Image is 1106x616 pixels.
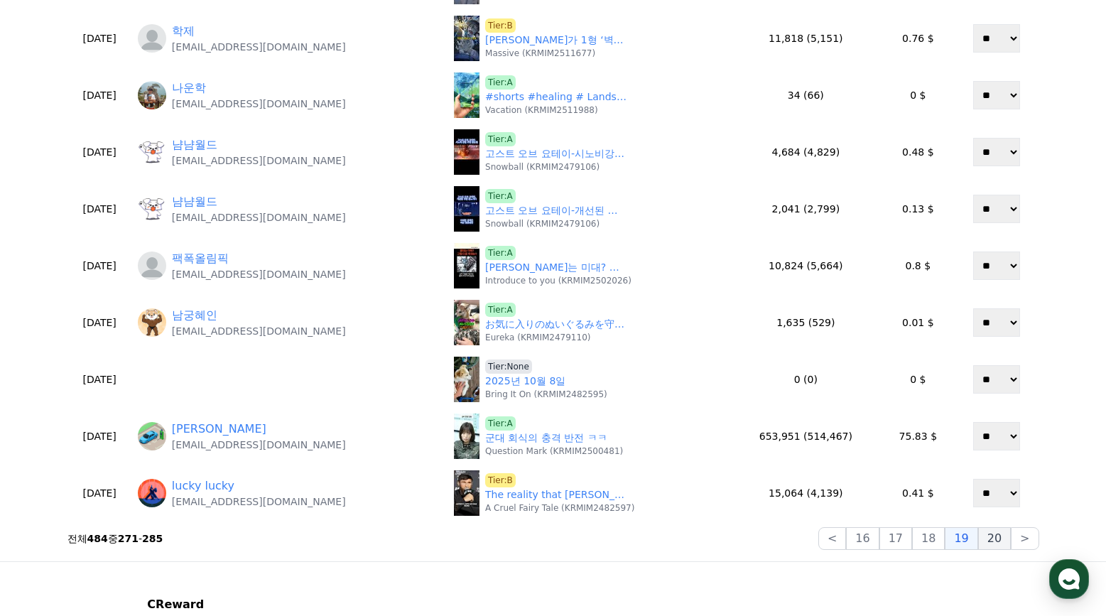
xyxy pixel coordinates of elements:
[172,421,266,438] a: [PERSON_NAME]
[67,465,132,522] td: [DATE]
[172,495,346,509] p: [EMAIL_ADDRESS][DOMAIN_NAME]
[138,252,166,280] img: profile_blank.webp
[485,260,627,275] a: [PERSON_NAME]는 미대? 그럼 다른 학과는?
[485,360,532,374] a: Tier:None
[147,596,396,613] p: CReward
[4,450,94,486] a: 홈
[172,136,217,153] a: 냠냠월드
[172,477,234,495] a: lucky lucky
[138,81,166,109] img: https://lh3.googleusercontent.com/a/ACg8ocJ1dlE3omPBe8LDo6G1rw9Ow-x630g6lMkjiLImCStAGbrmXz0G=s96-c
[67,531,163,546] p: 전체 중 -
[846,527,879,550] button: 16
[87,533,108,544] strong: 484
[67,180,132,237] td: [DATE]
[485,246,516,260] a: Tier:A
[138,308,166,337] img: https://lh3.googleusercontent.com/a/ACg8ocJJ14bWnJ-YfD9g02p9ra6jgaxjr5xSrSVH-hCxx2OUTcsz4GI=s96-c
[485,445,623,457] p: Question Mark (KRMIM2500481)
[172,324,346,338] p: [EMAIL_ADDRESS][DOMAIN_NAME]
[67,124,132,180] td: [DATE]
[45,472,53,483] span: 홈
[485,502,634,514] p: A Cruel Fairy Tale (KRMIM2482597)
[730,351,881,408] td: 0 (0)
[118,533,139,544] strong: 271
[485,132,516,146] a: Tier:A
[485,416,516,431] a: Tier:A
[219,472,237,483] span: 설정
[454,72,479,118] img: #shorts #healing # Landscape photo #Scenery picture #Scenic trip #Sightseeing tour
[485,75,516,90] a: Tier:A
[138,24,166,53] img: https://cdn.creward.net/profile/user/profile_blank.webp
[881,237,955,294] td: 0.8 $
[881,408,955,465] td: 75.83 $
[485,389,607,400] p: Bring It On (KRMIM2482595)
[454,16,479,61] img: 카이가쿠가 1형 ‘벽력일섬’을 못쓰는 이유 #귀멸의칼날
[485,104,598,116] p: Vacation (KRMIM2511988)
[454,470,479,516] img: The reality that Magomed Ankalaev will face next#shorts #shortvideo #celebrity #actress
[730,67,881,124] td: 34 (66)
[485,332,590,343] p: Eureka (KRMIM2479110)
[730,408,881,465] td: 653,951 (514,467)
[138,479,166,507] img: https://lh3.googleusercontent.com/a/ACg8ocJb61zDav7_j1vo4vlqNDPTaQ6MUX-FqAyjDnV4yy8Pu6nRVto=s96-c
[454,414,479,459] img: 군대 회식의 충격 반전 ㅋㅋ
[730,180,881,237] td: 2,041 (2,799)
[67,351,132,408] td: [DATE]
[1011,527,1039,550] button: >
[67,67,132,124] td: [DATE]
[881,180,955,237] td: 0.13 $
[172,267,346,281] p: [EMAIL_ADDRESS][DOMAIN_NAME]
[912,527,945,550] button: 18
[485,317,627,332] a: お気に入りのぬいぐるみを守る柴犬！
[485,189,516,203] span: Tier:A
[454,300,479,345] img: お気に入りのぬいぐるみを守る柴犬！
[172,80,206,97] a: 나운학
[485,48,595,59] p: Massive (KRMIM2511677)
[454,243,479,288] img: 홍대는 미대? 그럼 다른 학과는?
[881,465,955,522] td: 0.41 $
[172,40,346,54] p: [EMAIL_ADDRESS][DOMAIN_NAME]
[183,450,273,486] a: 설정
[485,473,516,487] a: Tier:B
[94,450,183,486] a: 대화
[172,153,346,168] p: [EMAIL_ADDRESS][DOMAIN_NAME]
[138,195,166,223] img: https://lh3.googleusercontent.com/a/ACg8ocL1x8W2YRuTzJKdJwBxtlEixZPmAuwxObrOaZGf3TEXGfVzNmB_=s96-c
[130,472,147,484] span: 대화
[730,294,881,351] td: 1,635 (529)
[730,465,881,522] td: 15,064 (4,139)
[485,303,516,317] a: Tier:A
[172,307,217,324] a: 남궁혜인
[485,33,627,48] a: [PERSON_NAME]가 1형 ‘벽력일섬’을 못쓰는 이유 #귀멸의칼날
[881,10,955,67] td: 0.76 $
[485,146,627,161] a: 고스트 오브 요테이-시노비강철 무한으로 얻는법 #고오요
[485,90,627,104] a: #shorts #healing # Landscape photo #Scenery picture #Scenic trip #Sightseeing tour
[978,527,1011,550] button: 20
[454,186,479,232] img: 고스트 오브 요테이-개선된 무한 돈노가다 방법 #고오요
[485,431,607,445] a: 군대 회식의 충격 반전 ㅋㅋ
[730,237,881,294] td: 10,824 (5,664)
[879,527,912,550] button: 17
[881,351,955,408] td: 0 $
[67,10,132,67] td: [DATE]
[142,533,163,544] strong: 285
[485,161,600,173] p: Snowball (KRMIM2479106)
[454,357,479,402] img: 2025년 10월 8일
[172,23,195,40] a: 학제
[172,193,217,210] a: 냠냠월드
[172,250,229,267] a: 팩폭올림픽
[172,97,346,111] p: [EMAIL_ADDRESS][DOMAIN_NAME]
[730,124,881,180] td: 4,684 (4,829)
[485,18,516,33] a: Tier:B
[172,210,346,225] p: [EMAIL_ADDRESS][DOMAIN_NAME]
[881,294,955,351] td: 0.01 $
[67,294,132,351] td: [DATE]
[485,218,600,229] p: Snowball (KRMIM2479106)
[485,275,631,286] p: Introduce to you (KRMIM2502026)
[172,438,346,452] p: [EMAIL_ADDRESS][DOMAIN_NAME]
[67,408,132,465] td: [DATE]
